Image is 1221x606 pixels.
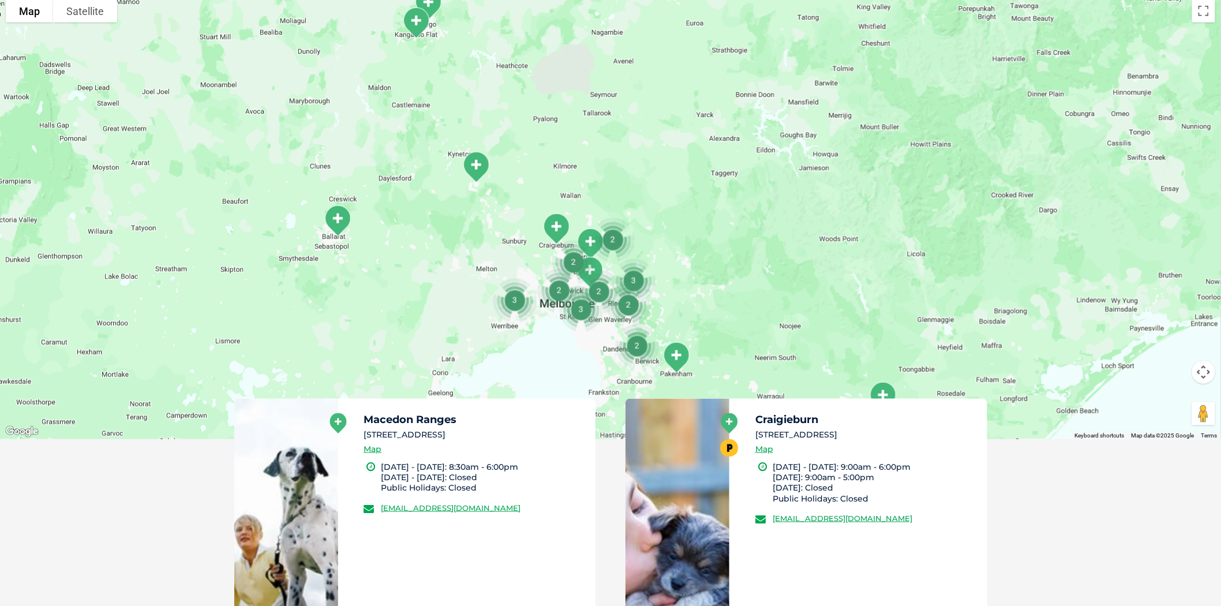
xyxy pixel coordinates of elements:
[657,337,695,378] div: Pakenham
[571,223,609,264] div: South Morang
[755,414,977,425] h5: Craigieburn
[555,283,608,336] div: 3
[397,2,435,43] div: Kangaroo Flat
[755,443,773,456] a: Map
[773,462,977,504] li: [DATE] - [DATE]: 9:00am - 6:00pm [DATE]: 9:00am - 5:00pm [DATE]: Closed Public Holidays: Closed
[602,278,655,331] div: 2
[1075,432,1125,440] button: Keyboard shortcuts
[3,424,41,439] a: Open this area in Google Maps (opens a new window)
[3,424,41,439] img: Google
[381,462,586,493] li: [DATE] - [DATE]: 8:30am - 6:00pm [DATE] - [DATE]: Closed Public Holidays: Closed
[488,274,541,327] div: 3
[537,208,575,249] div: Craigieburn
[1201,432,1218,439] a: Terms
[381,503,521,513] a: [EMAIL_ADDRESS][DOMAIN_NAME]
[1192,361,1215,384] button: Map camera controls
[533,264,586,317] div: 2
[364,443,382,456] a: Map
[1192,402,1215,425] button: Drag Pegman onto the map to open Street View
[586,213,639,266] div: 2
[1198,53,1210,64] button: Search
[547,235,600,289] div: 2
[1132,432,1194,439] span: Map data ©2025 Google
[610,319,664,372] div: 2
[572,265,626,318] div: 2
[364,414,586,425] h5: Macedon Ranges
[319,200,357,241] div: Ballarat
[755,429,977,441] li: [STREET_ADDRESS]
[773,514,912,523] a: [EMAIL_ADDRESS][DOMAIN_NAME]
[607,254,660,307] div: 3
[457,147,495,188] div: Macedon Ranges
[364,429,586,441] li: [STREET_ADDRESS]
[864,377,902,418] div: Morwell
